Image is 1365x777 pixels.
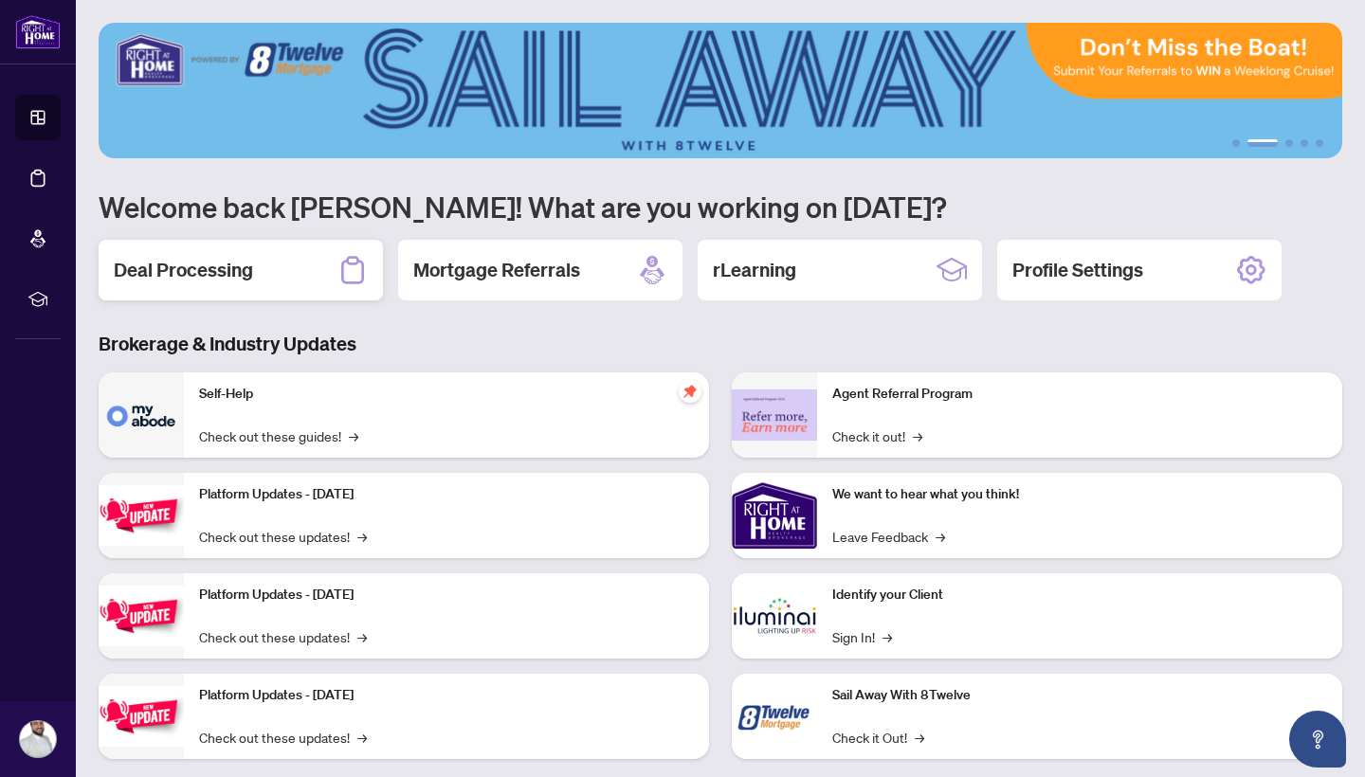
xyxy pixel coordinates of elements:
[1232,139,1240,147] button: 1
[832,425,922,446] a: Check it out!→
[99,686,184,746] img: Platform Updates - June 23, 2025
[349,425,358,446] span: →
[732,573,817,659] img: Identify your Client
[913,425,922,446] span: →
[199,484,694,505] p: Platform Updates - [DATE]
[199,626,367,647] a: Check out these updates!→
[1285,139,1293,147] button: 3
[99,372,184,458] img: Self-Help
[99,23,1342,158] img: Slide 1
[20,721,56,757] img: Profile Icon
[832,526,945,547] a: Leave Feedback→
[357,626,367,647] span: →
[915,727,924,748] span: →
[357,727,367,748] span: →
[15,14,61,49] img: logo
[883,626,892,647] span: →
[99,586,184,645] img: Platform Updates - July 8, 2025
[413,257,580,283] h2: Mortgage Referrals
[1316,139,1323,147] button: 5
[936,526,945,547] span: →
[99,331,1342,357] h3: Brokerage & Industry Updates
[732,473,817,558] img: We want to hear what you think!
[713,257,796,283] h2: rLearning
[99,485,184,545] img: Platform Updates - July 21, 2025
[99,189,1342,225] h1: Welcome back [PERSON_NAME]! What are you working on [DATE]?
[199,585,694,605] p: Platform Updates - [DATE]
[199,425,358,446] a: Check out these guides!→
[1301,139,1308,147] button: 4
[1289,711,1346,768] button: Open asap
[199,685,694,706] p: Platform Updates - [DATE]
[732,389,817,442] img: Agent Referral Program
[1247,139,1278,147] button: 2
[832,685,1327,706] p: Sail Away With 8Twelve
[199,384,694,405] p: Self-Help
[732,674,817,759] img: Sail Away With 8Twelve
[832,727,924,748] a: Check it Out!→
[679,380,701,403] span: pushpin
[199,727,367,748] a: Check out these updates!→
[114,257,253,283] h2: Deal Processing
[832,384,1327,405] p: Agent Referral Program
[832,484,1327,505] p: We want to hear what you think!
[1012,257,1143,283] h2: Profile Settings
[832,585,1327,605] p: Identify your Client
[199,526,367,547] a: Check out these updates!→
[832,626,892,647] a: Sign In!→
[357,526,367,547] span: →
